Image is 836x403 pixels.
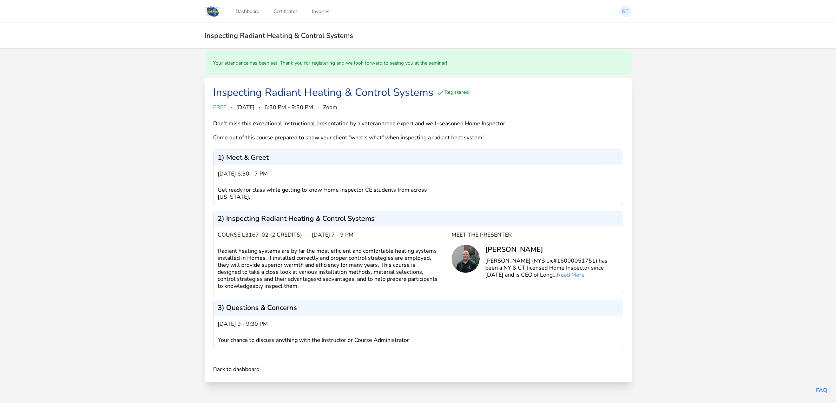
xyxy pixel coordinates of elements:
[816,387,828,394] a: FAQ
[205,31,632,40] h2: Inspecting Radiant Heating & Control Systems
[218,186,452,200] div: Get ready for class while getting to know Home Inspector CE students from across [US_STATE].
[218,320,268,328] span: [DATE] 9 - 9:30 pm
[213,365,259,374] a: Back to dashboard
[312,231,354,239] span: [DATE] 7 - 9 pm
[485,245,619,255] div: [PERSON_NAME]
[218,304,297,311] p: 3) Questions & Concerns
[452,245,480,273] img: Chris Long
[317,103,319,112] span: ·
[323,103,337,112] span: Zoom
[436,88,469,97] div: Registered
[306,231,308,239] span: ·
[264,103,313,112] span: 6:30 PM - 9:30 PM
[218,154,269,161] p: 1) Meet & Greet
[213,86,433,99] div: Inspecting Radiant Heating & Control Systems
[218,170,268,178] span: [DATE] 6:30 - 7 pm
[218,231,302,239] span: Course L3167-02 (2 credits)
[452,231,619,239] div: Meet the Presenter
[213,120,521,141] div: Don't miss this exceptional instructional presentation by a veteran trade expert and well-seasone...
[218,337,452,344] div: Your chance to discuss anything with the Instructor or Course Administrator
[485,257,619,278] p: [PERSON_NAME] (NYS Lic#16000051751) has been a NY & CT licensed Home Inspector since [DATE] and i...
[205,51,632,75] div: Your attendance has been set! Thank you for registering and we look forward to seeing you at the ...
[213,103,226,112] span: FREE
[218,247,452,290] div: Radiant heating systems are by far the most efficient and comfortable heating systems installed i...
[218,215,375,222] p: 2) Inspecting Radiant Heating & Control Systems
[231,103,232,112] span: ·
[259,103,260,112] span: ·
[236,103,255,112] span: [DATE]
[205,5,220,18] img: Logo
[620,6,631,17] img: Rudolph Edwards
[557,271,585,279] a: Read More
